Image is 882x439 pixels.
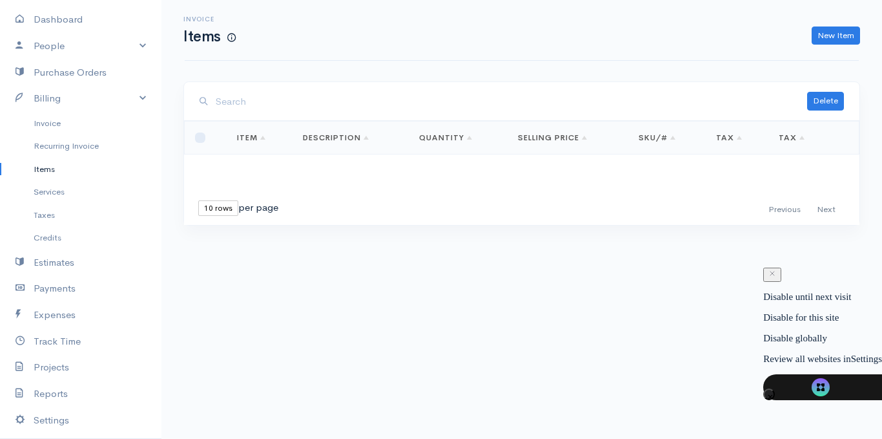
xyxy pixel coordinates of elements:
[639,133,675,143] a: SKU/#
[183,28,235,45] h1: Items
[303,133,369,143] a: Description
[237,133,265,143] a: Item
[198,200,278,216] div: per page
[183,16,235,23] h6: Invoice
[716,133,742,143] a: Tax
[518,133,586,143] a: Selling Price
[216,89,807,115] input: Search
[779,133,805,143] a: Tax
[812,27,860,45] a: New Item
[807,92,844,111] button: Delete
[227,32,236,43] span: How to create a new Item?
[419,133,472,143] a: Quantity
